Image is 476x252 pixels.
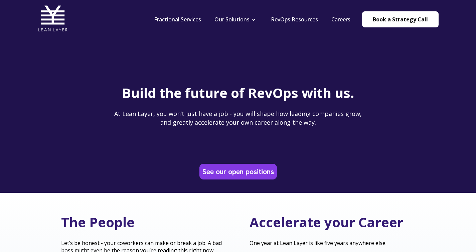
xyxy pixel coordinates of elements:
a: RevOps Resources [271,16,318,23]
img: Lean Layer Logo [38,3,68,33]
span: At Lean Layer, you won’t just have a job - you will shape how leading companies grow, and greatly... [114,110,362,126]
a: Book a Strategy Call [362,11,439,27]
span: Accelerate your Career [250,213,403,231]
span: The People [61,213,135,231]
a: Our Solutions [214,16,250,23]
p: One year at Lean Layer is like five years anywhere else. [250,239,415,247]
a: Careers [331,16,350,23]
div: Navigation Menu [147,16,357,23]
a: Fractional Services [154,16,201,23]
span: Build the future of RevOps with us. [122,84,354,102]
a: See our open positions [201,165,276,178]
